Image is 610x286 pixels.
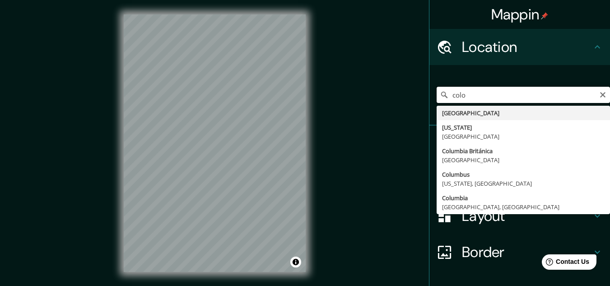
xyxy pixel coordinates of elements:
[599,90,606,98] button: Clear
[442,202,605,211] div: [GEOGRAPHIC_DATA], [GEOGRAPHIC_DATA]
[442,193,605,202] div: Columbia
[541,12,548,19] img: pin-icon.png
[429,198,610,234] div: Layout
[442,146,605,155] div: Columbia Británica
[290,257,301,267] button: Toggle attribution
[437,87,610,103] input: Pick your city or area
[442,155,605,164] div: [GEOGRAPHIC_DATA]
[462,243,592,261] h4: Border
[462,207,592,225] h4: Layout
[442,170,605,179] div: Columbus
[491,5,549,23] h4: Mappin
[429,162,610,198] div: Style
[442,179,605,188] div: [US_STATE], [GEOGRAPHIC_DATA]
[429,234,610,270] div: Border
[462,38,592,56] h4: Location
[442,123,605,132] div: [US_STATE]
[442,132,605,141] div: [GEOGRAPHIC_DATA]
[530,251,600,276] iframe: Help widget launcher
[429,29,610,65] div: Location
[429,126,610,162] div: Pins
[442,108,605,117] div: [GEOGRAPHIC_DATA]
[124,14,306,272] canvas: Map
